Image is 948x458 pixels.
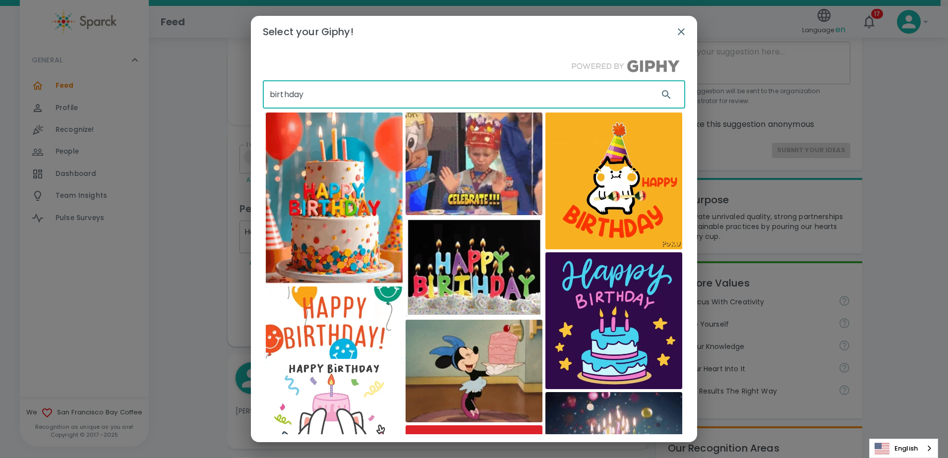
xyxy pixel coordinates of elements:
img: Video gif. A little boy in a Chuck E. Cheese birthday crown dances in celebration. Text, “Celebra... [406,113,542,215]
a: English [870,439,938,458]
div: Language [869,439,938,458]
img: Happy Birthday Celebration GIF by Poku Meow [545,113,682,249]
img: Happy Birthday Party GIF [266,113,403,284]
img: Happy Birthday GIF by Heather Roberts [545,252,682,389]
input: What do you want to search? [263,81,651,109]
img: Powered by GIPHY [566,59,685,73]
aside: Language selected: English [869,439,938,458]
img: Cartoon gif. Minnie Mouse wears a light blue skirt, cornflower blue bow, and fuchsia shoes as she... [406,320,542,422]
h2: Select your Giphy! [251,16,697,48]
img: Text gif. Multicolored balloons, some with smiley faces, float past the text "Happy Birthday!" [266,286,403,359]
img: Text gif. Rainbow-colored candles atop a sprinkled cake with the flames rising up and down, readi... [406,218,542,317]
